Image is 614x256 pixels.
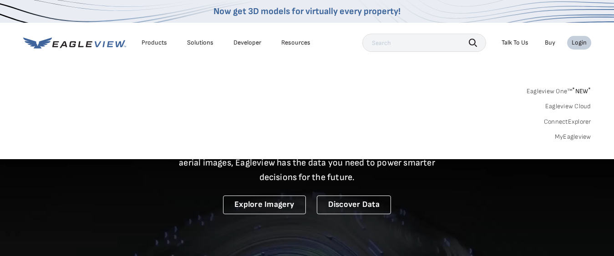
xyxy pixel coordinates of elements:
[233,39,261,47] a: Developer
[545,39,555,47] a: Buy
[142,39,167,47] div: Products
[168,141,447,185] p: A new era starts here. Built on more than 3.5 billion high-resolution aerial images, Eagleview ha...
[502,39,528,47] div: Talk To Us
[213,6,401,17] a: Now get 3D models for virtually every property!
[544,118,591,126] a: ConnectExplorer
[362,34,486,52] input: Search
[281,39,310,47] div: Resources
[527,85,591,95] a: Eagleview One™*NEW*
[187,39,213,47] div: Solutions
[572,87,591,95] span: NEW
[545,102,591,110] a: Eagleview Cloud
[317,196,391,214] a: Discover Data
[572,39,587,47] div: Login
[555,133,591,141] a: MyEagleview
[223,196,306,214] a: Explore Imagery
